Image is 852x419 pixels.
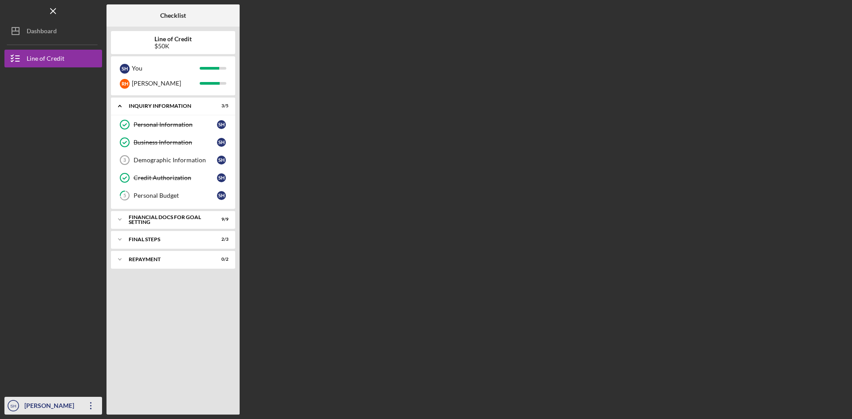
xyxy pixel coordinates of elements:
[115,169,231,187] a: Credit AuthorizationSH
[129,215,206,225] div: Financial Docs for Goal Setting
[115,151,231,169] a: 3Demographic InformationSH
[4,22,102,40] button: Dashboard
[217,156,226,164] div: S H
[123,157,126,163] tspan: 3
[123,193,126,199] tspan: 5
[134,121,217,128] div: Personal Information
[134,174,217,181] div: Credit Authorization
[129,257,206,262] div: Repayment
[213,217,229,222] div: 9 / 9
[10,403,16,408] text: SH
[217,138,226,147] div: S H
[213,103,229,109] div: 3 / 5
[213,257,229,262] div: 0 / 2
[115,133,231,151] a: Business InformationSH
[134,157,217,164] div: Demographic Information
[134,192,217,199] div: Personal Budget
[217,173,226,182] div: S H
[217,191,226,200] div: S H
[154,35,192,43] b: Line of Credit
[27,22,57,42] div: Dashboard
[154,43,192,50] div: $50K
[160,12,186,19] b: Checklist
[132,61,200,76] div: You
[4,397,102,415] button: SH[PERSON_NAME]
[120,64,130,74] div: S H
[4,50,102,67] button: Line of Credit
[115,116,231,133] a: Personal InformationSH
[134,139,217,146] div: Business Information
[129,103,206,109] div: INQUIRY INFORMATION
[217,120,226,129] div: S H
[27,50,64,70] div: Line of Credit
[115,187,231,204] a: 5Personal BudgetSH
[132,76,200,91] div: [PERSON_NAME]
[129,237,206,242] div: FINAL STEPS
[120,79,130,89] div: R H
[22,397,80,417] div: [PERSON_NAME]
[213,237,229,242] div: 2 / 3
